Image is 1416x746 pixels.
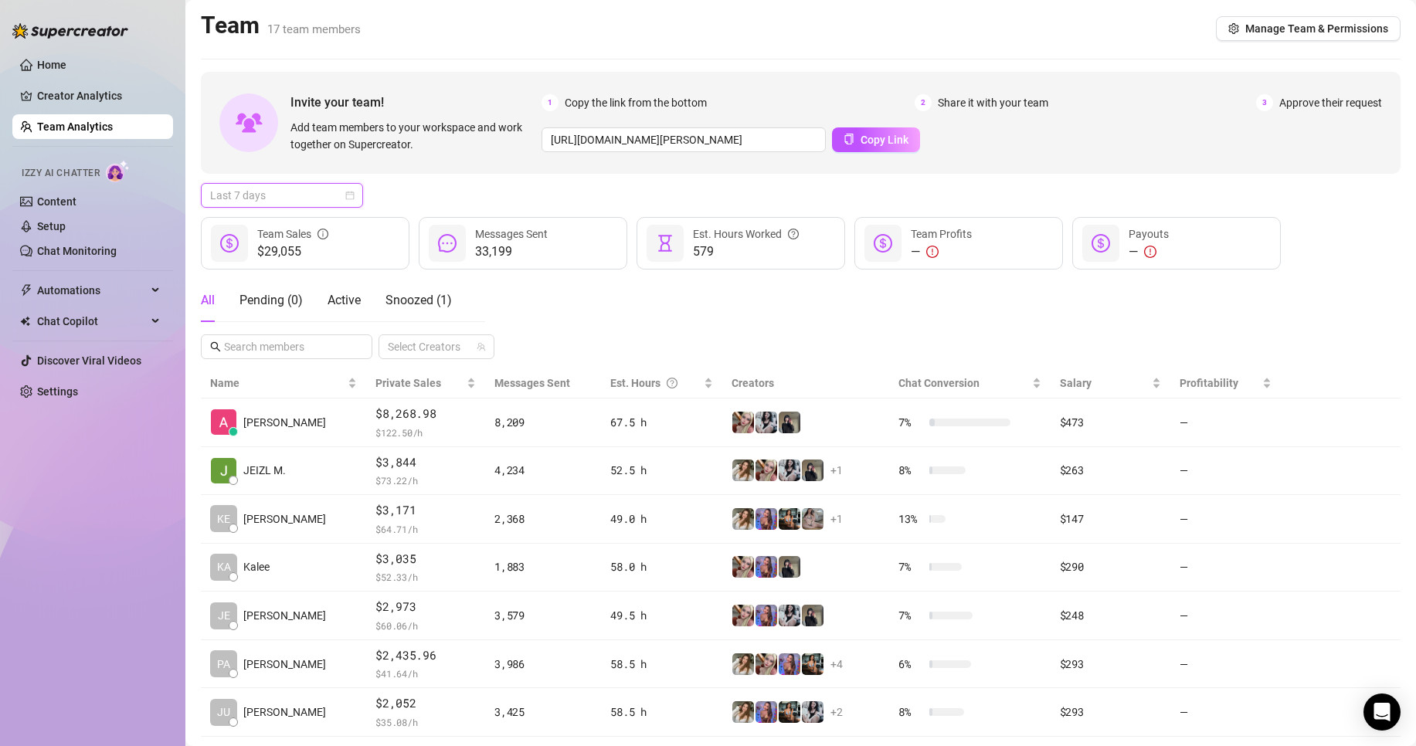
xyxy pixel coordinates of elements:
div: $290 [1060,558,1161,575]
span: question-circle [788,225,799,242]
img: Ava [779,701,800,723]
div: $248 [1060,607,1161,624]
span: team [477,342,486,351]
span: Profitability [1180,377,1238,389]
span: Add team members to your workspace and work together on Supercreator. [290,119,535,153]
img: Anna [756,653,777,675]
span: copy [844,134,854,144]
th: Creators [722,368,890,398]
div: Open Intercom Messenger [1363,693,1401,731]
span: thunderbolt [20,284,32,297]
span: $ 41.64 /h [375,666,476,681]
td: — [1170,592,1281,640]
img: AI Chatter [106,160,130,182]
input: Search members [224,338,351,355]
div: 3,425 [494,704,592,721]
span: hourglass [656,234,674,253]
span: KE [217,510,230,527]
span: Share it with your team [938,94,1048,111]
span: [PERSON_NAME] [243,704,326,721]
span: 1 [542,94,559,111]
span: [PERSON_NAME] [243,510,326,527]
span: $2,435.96 [375,646,476,665]
span: dollar-circle [874,234,892,253]
span: 7 % [898,558,923,575]
div: 58.5 h [610,704,712,721]
img: logo-BBDzfeDw.svg [12,23,128,39]
img: Anna [732,556,754,578]
img: Sadie [779,605,800,626]
div: All [201,291,215,310]
div: 49.5 h [610,607,712,624]
td: — [1170,495,1281,544]
img: Anna [756,459,777,481]
span: $2,052 [375,694,476,713]
td: — [1170,544,1281,592]
img: Sadie [756,412,777,433]
div: $263 [1060,462,1161,479]
span: 8 % [898,462,923,479]
span: Name [210,375,345,392]
div: Est. Hours [610,375,700,392]
span: search [210,341,221,352]
div: $293 [1060,704,1161,721]
span: dollar-circle [1092,234,1110,253]
span: Last 7 days [210,184,354,207]
span: $29,055 [257,242,328,261]
span: Salary [1060,377,1092,389]
span: Active [328,293,361,307]
div: 49.0 h [610,510,712,527]
img: Paige [732,653,754,675]
div: 3,579 [494,607,592,624]
span: Invite your team! [290,93,542,112]
span: JU [217,704,230,721]
a: Home [37,59,66,71]
div: 1,883 [494,558,592,575]
img: Anna [779,556,800,578]
span: 3 [1256,94,1273,111]
span: JE [218,607,230,624]
span: $ 73.22 /h [375,473,476,488]
div: Team Sales [257,225,328,242]
div: 52.5 h [610,462,712,479]
div: $293 [1060,656,1161,673]
span: $ 64.71 /h [375,521,476,537]
span: 6 % [898,656,923,673]
img: Ava [756,701,777,723]
span: $3,035 [375,550,476,568]
span: [PERSON_NAME] [243,607,326,624]
span: $3,171 [375,501,476,520]
td: — [1170,688,1281,737]
img: Chat Copilot [20,316,30,327]
div: 2,368 [494,510,592,527]
div: $147 [1060,510,1161,527]
div: 58.5 h [610,656,712,673]
a: Creator Analytics [37,83,161,108]
span: KA [217,558,231,575]
span: exclamation-circle [926,246,939,258]
div: 58.0 h [610,558,712,575]
span: [PERSON_NAME] [243,656,326,673]
span: calendar [345,191,355,200]
span: [PERSON_NAME] [243,414,326,431]
span: Izzy AI Chatter [22,166,100,181]
span: Chat Copilot [37,309,147,334]
h2: Team [201,11,361,40]
a: Setup [37,220,66,232]
div: — [1129,242,1169,261]
span: 7 % [898,414,923,431]
img: Alexicon Ortiag… [211,409,236,435]
img: Paige [732,508,754,530]
span: $ 52.33 /h [375,569,476,585]
div: Pending ( 0 ) [239,291,303,310]
img: Sadie [802,701,823,723]
span: 33,199 [475,242,548,261]
span: Messages Sent [494,377,570,389]
a: Content [37,195,76,208]
td: — [1170,640,1281,689]
div: 3,986 [494,656,592,673]
span: exclamation-circle [1144,246,1156,258]
span: 8 % [898,704,923,721]
span: $ 60.06 /h [375,618,476,633]
a: Settings [37,385,78,398]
